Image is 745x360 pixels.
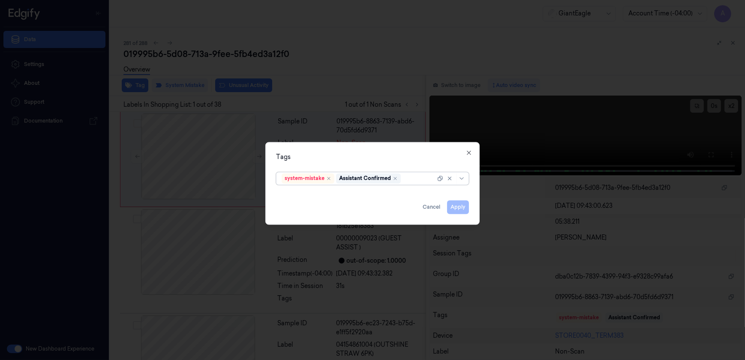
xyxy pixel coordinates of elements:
button: Cancel [419,201,444,214]
div: Tags [276,153,469,162]
div: Remove ,system-mistake [326,176,331,181]
div: system-mistake [285,175,324,183]
div: Assistant Confirmed [339,175,391,183]
div: Remove ,Assistant Confirmed [393,176,398,181]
